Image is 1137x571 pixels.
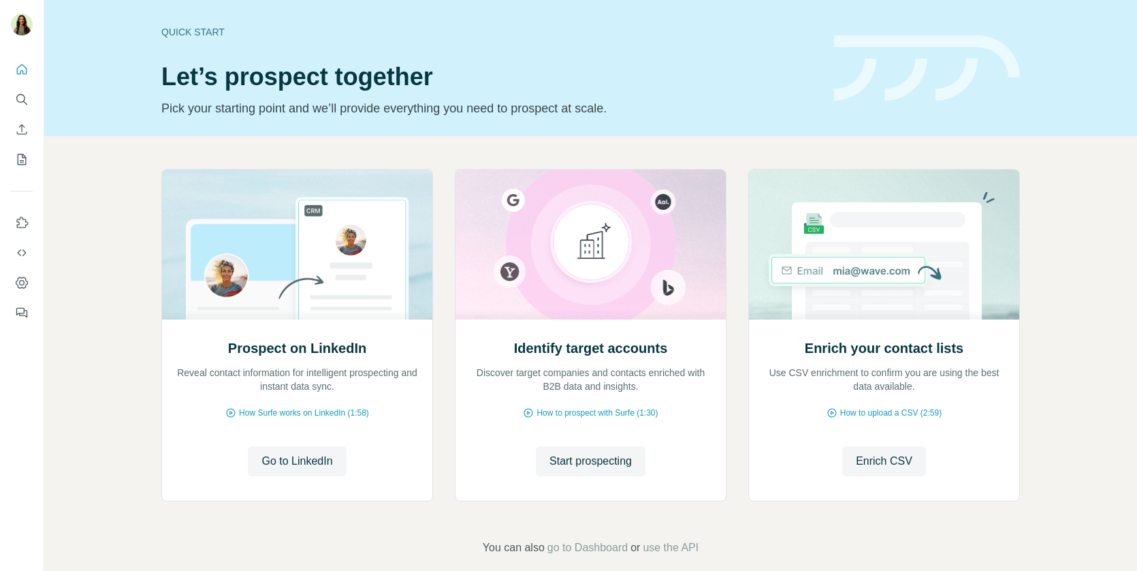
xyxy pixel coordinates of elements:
[11,117,33,142] button: Enrich CSV
[161,170,433,320] img: Prospect on LinkedIn
[11,147,33,172] button: My lists
[537,407,658,419] span: How to prospect with Surfe (1:30)
[483,540,545,556] span: You can also
[805,339,963,358] h2: Enrich your contact lists
[11,211,33,235] button: Use Surfe on LinkedIn
[228,339,366,358] h2: Prospect on LinkedIn
[161,63,818,91] h1: Let’s prospect together
[261,453,332,469] span: Go to LinkedIn
[536,446,645,476] button: Start prospecting
[248,446,346,476] button: Go to LinkedIn
[239,407,369,419] span: How Surfe works on LinkedIn (1:58)
[842,446,926,476] button: Enrich CSV
[455,170,726,320] img: Identify target accounts
[834,35,1020,102] img: banner
[11,57,33,82] button: Quick start
[547,540,628,556] button: go to Dashboard
[11,300,33,325] button: Feedback
[469,366,712,393] p: Discover target companies and contacts enriched with B2B data and insights.
[176,366,419,393] p: Reveal contact information for intelligent prospecting and instant data sync.
[11,241,33,265] button: Use Surfe API
[549,453,632,469] span: Start prospecting
[748,170,1020,320] img: Enrich your contact lists
[763,366,1006,393] p: Use CSV enrichment to confirm you are using the best data available.
[161,99,818,118] p: Pick your starting point and we’ll provide everything you need to prospect at scale.
[514,339,668,358] h2: Identify target accounts
[643,540,699,556] button: use the API
[161,25,818,39] div: Quick start
[11,87,33,112] button: Search
[11,271,33,295] button: Dashboard
[11,14,33,35] img: Avatar
[630,540,640,556] span: or
[856,453,912,469] span: Enrich CSV
[840,407,942,419] span: How to upload a CSV (2:59)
